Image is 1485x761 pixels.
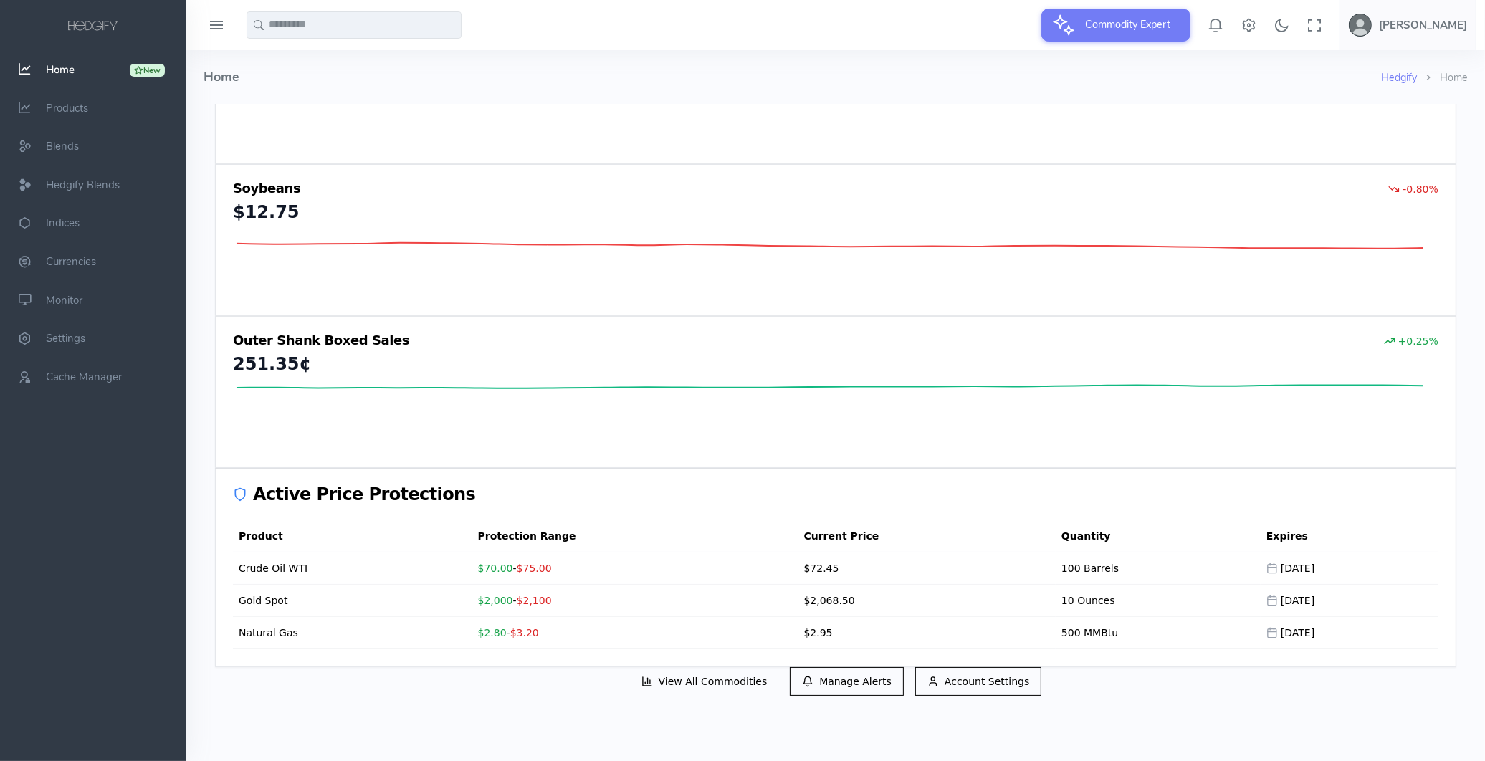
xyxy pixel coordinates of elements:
[1063,522,1229,536] div: [DATE]
[586,563,700,592] button: Manage Alerts
[1180,230,1235,244] div: +0.25%
[29,513,269,545] td: Natural Gas
[269,449,595,481] td: -
[274,523,303,535] span: $2.80
[1063,489,1229,504] div: [DATE]
[1349,14,1372,37] img: user-image
[29,230,206,243] h3: Outer Shank Boxed Sales
[1185,78,1235,92] div: -0.80%
[204,50,1381,104] h4: Home
[307,523,335,535] span: $3.20
[130,64,165,77] div: New
[1041,17,1190,32] a: Commodity Expert
[274,459,310,470] span: $70.00
[29,97,1235,120] div: $12.75
[426,563,576,592] button: View All Commodities
[29,416,269,449] th: Product
[46,178,120,192] span: Hedgify Blends
[46,216,80,231] span: Indices
[65,19,121,34] img: logo
[595,449,852,481] td: $72.45
[29,449,269,481] td: Crude Oil WTI
[46,101,88,115] span: Products
[29,382,1235,399] h3: Active Price Protections
[29,249,1235,272] div: 251.35¢
[1417,70,1468,86] li: Home
[852,481,1057,513] td: 10 Ounces
[1063,457,1229,472] div: [DATE]
[1381,70,1417,85] a: Hedgify
[1379,19,1467,31] h5: [PERSON_NAME]
[274,491,310,502] span: $2,000
[313,491,348,502] span: $2,100
[313,459,348,470] span: $75.00
[46,139,79,153] span: Blends
[269,513,595,545] td: -
[712,563,838,592] button: Account Settings
[46,293,82,307] span: Monitor
[46,254,96,269] span: Currencies
[852,449,1057,481] td: 100 Barrels
[269,481,595,513] td: -
[1041,9,1190,42] button: Commodity Expert
[1077,9,1180,40] span: Commodity Expert
[269,416,595,449] th: Protection Range
[595,416,852,449] th: Current Price
[46,370,122,384] span: Cache Manager
[46,331,85,345] span: Settings
[29,78,97,91] h3: Soybeans
[1057,416,1235,449] th: Expires
[46,62,75,77] span: Home
[852,416,1057,449] th: Quantity
[852,513,1057,545] td: 500 MMBtu
[29,481,269,513] td: Gold Spot
[595,481,852,513] td: $2,068.50
[595,513,852,545] td: $2.95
